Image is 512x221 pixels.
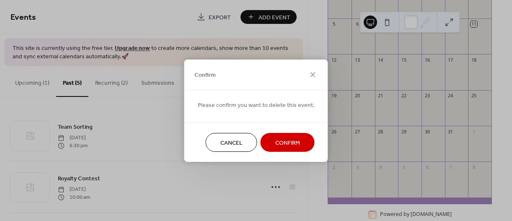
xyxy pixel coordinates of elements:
button: Confirm [261,133,315,152]
span: Confirm [194,71,216,80]
button: Cancel [206,133,257,152]
span: Confirm [275,138,300,147]
span: Cancel [220,138,243,147]
span: Please confirm you want to delete this event. [198,101,315,109]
